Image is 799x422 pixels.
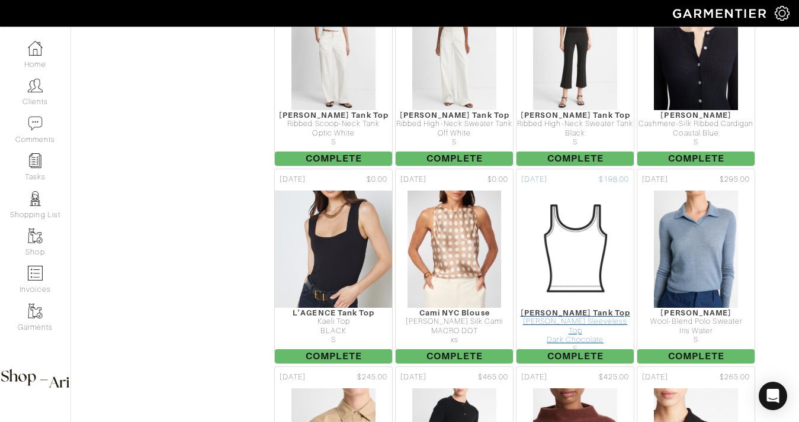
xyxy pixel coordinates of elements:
[396,336,513,344] div: xs
[280,174,306,185] span: [DATE]
[516,344,634,353] div: S
[396,138,513,147] div: S
[275,308,392,317] div: L'AGENCE Tank Top
[280,372,306,383] span: [DATE]
[637,111,755,120] div: [PERSON_NAME]
[400,372,426,383] span: [DATE]
[637,327,755,336] div: Iris Water
[599,372,629,383] span: $425.00
[516,138,634,147] div: S
[28,78,43,93] img: clients-icon-6bae9207a08558b7cb47a8932f037763ab4055f8c8b6bfacd5dc20c3e0201464.png
[396,349,513,363] span: Complete
[642,174,668,185] span: [DATE]
[396,308,513,317] div: Cami NYC Blouse
[516,336,634,344] div: Dark Chocolate
[396,317,513,326] div: [PERSON_NAME] Silk Cami
[516,349,634,363] span: Complete
[396,111,513,120] div: [PERSON_NAME] Tank Top
[273,167,394,365] a: [DATE] $0.00 L'AGENCE Tank Top Kaeli Top BLACK S Complete
[28,153,43,168] img: reminder-icon-8004d30b9f0a5d33ae49ab947aed9ed385cf756f9e5892f1edd6e32f2345188e.png
[775,6,790,21] img: gear-icon-white-bd11855cb880d31180b6d7d6211b90ccbf57a29d726f0c71d8c61bd08dd39cc2.png
[396,129,513,138] div: Off White
[357,372,387,383] span: $245.00
[275,111,392,120] div: [PERSON_NAME] Tank Top
[720,174,750,185] span: $295.00
[516,190,634,308] img: Womens_TankTop-2bd88437b0ad1f803fedc2458dd4f81fc3a8dddba1a690152bd76606c942995d.png
[275,152,392,166] span: Complete
[478,372,508,383] span: $465.00
[516,152,634,166] span: Complete
[275,317,392,326] div: Kaeli Top
[275,129,392,138] div: Optic White
[275,120,392,128] div: Ribbed Scoop-Neck Tank
[515,167,636,365] a: [DATE] $198.00 [PERSON_NAME] Tank Top [PERSON_NAME] Sleeveless Top Dark Chocolate S Complete
[394,167,515,365] a: [DATE] $0.00 Cami NYC Blouse [PERSON_NAME] Silk Cami MACRO DOT xs Complete
[637,152,755,166] span: Complete
[367,174,387,185] span: $0.00
[275,138,392,147] div: S
[516,111,634,120] div: [PERSON_NAME] Tank Top
[28,228,43,243] img: garments-icon-b7da505a4dc4fd61783c78ac3ca0ef83fa9d6f193b1c9dc38574b1d14d53ca28.png
[653,190,739,308] img: 54GpCh6eatSucCd8zcngFzfH
[516,317,634,336] div: [PERSON_NAME] Sleeveless Top
[275,336,392,344] div: S
[642,372,668,383] span: [DATE]
[400,174,426,185] span: [DATE]
[637,317,755,326] div: Wool-Blend Polo Sweater
[28,304,43,318] img: garments-icon-b7da505a4dc4fd61783c78ac3ca0ef83fa9d6f193b1c9dc38574b1d14d53ca28.png
[407,190,502,308] img: 5QxX7HPwMYDLPuRaLsaWy7yF
[667,3,775,24] img: garmentier-logo-header-white-b43fb05a5012e4ada735d5af1a66efaba907eab6374d6393d1fbf88cb4ef424d.png
[275,349,392,363] span: Complete
[637,120,755,128] div: Cashmere-Silk Ribbed Cardigan
[28,266,43,281] img: orders-icon-0abe47150d42831381b5fb84f609e132dff9fe21cb692f30cb5eec754e2cba89.png
[28,191,43,206] img: stylists-icon-eb353228a002819b7ec25b43dbf5f0378dd9e0616d9560372ff212230b889e62.png
[28,116,43,131] img: comment-icon-a0a6a9ef722e966f86d9cbdc48e553b5cf19dbc54f86b18d962a5391bc8f6eb6.png
[275,327,392,336] div: BLACK
[516,308,634,317] div: [PERSON_NAME] Tank Top
[637,138,755,147] div: S
[636,167,756,365] a: [DATE] $295.00 [PERSON_NAME] Wool-Blend Polo Sweater Iris Water S Complete
[637,129,755,138] div: Coastal Blue
[637,308,755,317] div: [PERSON_NAME]
[487,174,508,185] span: $0.00
[28,41,43,56] img: dashboard-icon-dbcd8f5a0b271acd01030246c82b418ddd0df26cd7fceb0bd07c9910d44c42f6.png
[396,120,513,128] div: Ribbed High-Neck Sweater Tank
[516,120,634,128] div: Ribbed High-Neck Sweater Tank
[396,327,513,336] div: MACRO DOT
[516,129,634,138] div: Black
[264,190,403,308] img: Gprpb7ig9Tan1F79Lth92SD8
[521,174,547,185] span: [DATE]
[637,336,755,344] div: S
[759,382,787,410] div: Open Intercom Messenger
[599,174,629,185] span: $198.00
[521,372,547,383] span: [DATE]
[396,152,513,166] span: Complete
[720,372,750,383] span: $265.00
[637,349,755,363] span: Complete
